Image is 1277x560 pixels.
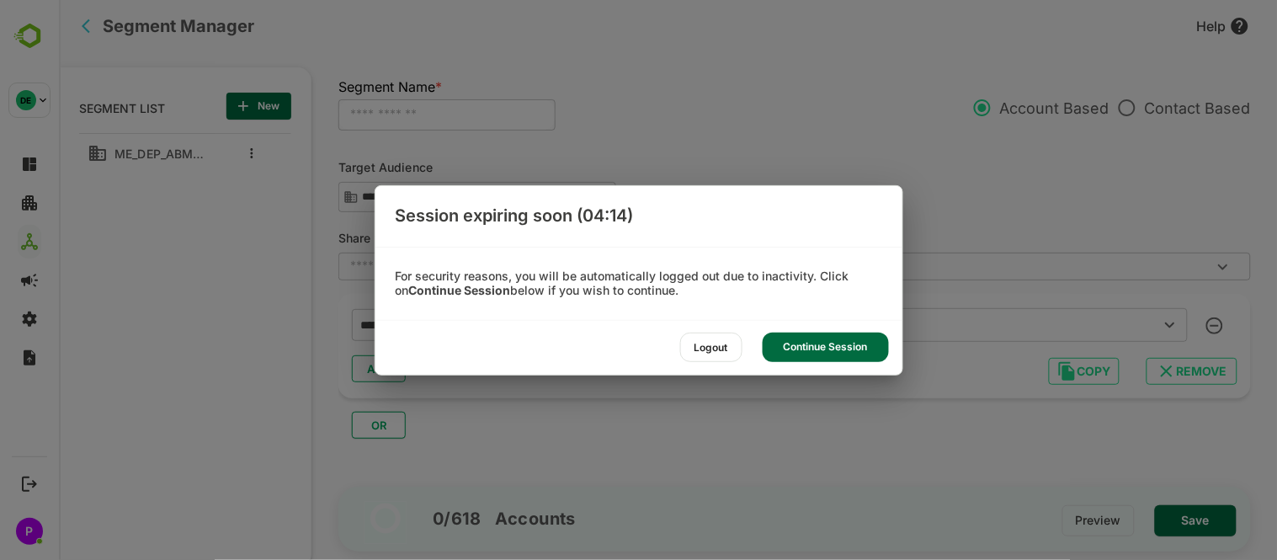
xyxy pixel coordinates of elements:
[409,283,511,297] b: Continue Session
[44,18,195,35] p: Segment Manager
[693,314,716,338] button: Open
[279,232,431,253] h6: Share with
[1051,90,1192,125] p: Contact Based
[279,162,431,182] h6: Target Audience
[293,412,347,439] button: OR
[1144,247,1184,287] button: Open
[906,90,1192,122] div: export-type
[455,305,495,345] button: Open
[181,95,219,117] span: New
[763,333,889,362] div: Continue Session
[423,509,517,529] h5: Accounts
[1099,313,1123,337] button: Open
[1101,360,1165,382] span: REMOVE
[20,93,106,120] p: SEGMENT LIST
[990,358,1061,385] button: COPY
[19,13,44,39] button: back
[1138,16,1191,36] div: Help
[49,147,146,161] span: ME_DEP_ABM_ALL_Audieance
[509,177,550,217] button: Open
[1088,358,1179,385] button: REMOVE
[680,333,742,362] div: Logout
[307,414,333,436] span: OR
[279,78,383,95] span: Segment Name
[1003,360,1047,382] span: COPY
[168,93,232,120] button: New
[189,146,197,161] button: more actions
[1096,505,1178,536] button: Save
[1109,509,1164,531] span: Save
[375,269,902,298] div: For security reasons, you will be automatically logged out due to inactivity. Click on below if y...
[360,509,423,529] h5: 0 / 618
[375,186,902,247] div: Session expiring soon (04:14)
[906,90,1051,125] p: Account Based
